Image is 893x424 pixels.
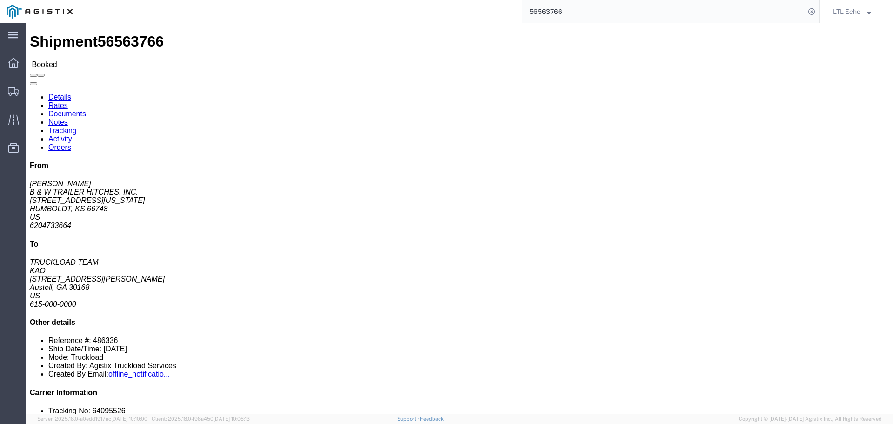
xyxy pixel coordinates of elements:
span: [DATE] 10:10:00 [111,416,147,422]
span: Copyright © [DATE]-[DATE] Agistix Inc., All Rights Reserved [739,415,882,423]
img: logo [7,5,73,19]
span: Server: 2025.18.0-a0edd1917ac [37,416,147,422]
span: [DATE] 10:06:13 [213,416,250,422]
button: LTL Echo [833,6,880,17]
iframe: To enrich screen reader interactions, please activate Accessibility in Grammarly extension settings [26,23,893,414]
span: Client: 2025.18.0-198a450 [152,416,250,422]
a: Feedback [420,416,444,422]
input: Search for shipment number, reference number [522,0,805,23]
a: Support [397,416,420,422]
span: LTL Echo [833,7,860,17]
